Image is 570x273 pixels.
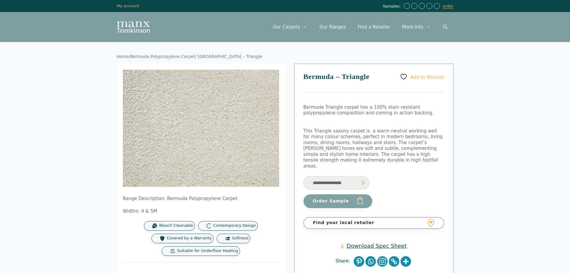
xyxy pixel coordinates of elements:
[167,236,212,241] span: Covered by a Warranty
[396,18,437,36] a: More Info
[336,258,353,264] span: Share:
[213,223,256,228] span: Contemporary Design
[267,18,314,36] a: Our Carpets
[383,4,402,9] span: Samples:
[232,236,248,241] span: Softness
[159,223,193,228] span: Bleach Cleanable
[117,21,150,33] img: Manx Tomkinson
[303,194,372,208] button: Order Sample
[130,54,195,59] a: Bermuda Polypropylene Carpet
[303,105,434,116] span: Bermuda Triangle carpet has a 100% stain resistant polypropylene composition and coming in action...
[303,73,444,93] h1: Bermuda – Triangle
[117,4,139,8] a: My account
[352,18,396,36] a: Find a Retailer
[313,18,352,36] a: Our Ranges
[377,256,388,267] a: Instagram
[123,208,279,214] p: Widths: 4 & 5M
[437,18,453,36] a: Open Search Bar
[410,74,444,80] span: Add to Wishlist
[117,54,453,59] nav: Breadcrumb
[365,256,376,267] a: Whatsapp
[267,18,453,36] nav: Primary
[123,196,279,202] p: Range Description: Bermuda Polypropylene Carpet
[401,256,411,267] a: More
[400,73,444,80] a: Add to Wishlist
[443,4,453,9] a: order
[177,248,238,253] span: Suitable for Underfloor Heating
[303,217,444,229] a: Find your local retailer
[354,256,364,267] a: Pinterest
[123,70,279,187] img: Bermuda Triangle
[303,128,443,169] span: This Triangle saxony carpet is a warm neutral working well for many colour schemes, perfect in mo...
[340,242,407,249] a: Download Spec Sheet
[389,256,399,267] a: Copy Link
[117,54,129,59] a: Home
